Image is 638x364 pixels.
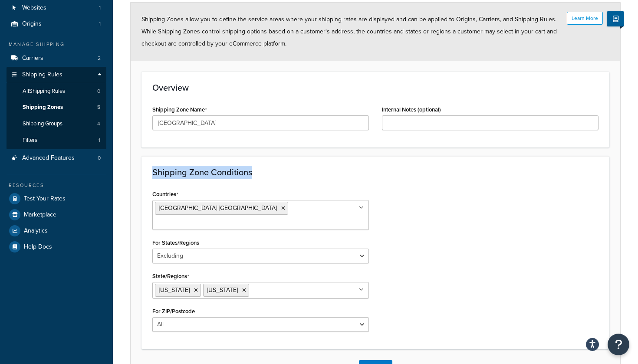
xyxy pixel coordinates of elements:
[98,55,101,62] span: 2
[7,132,106,148] a: Filters1
[23,120,62,128] span: Shipping Groups
[608,334,629,355] button: Open Resource Center
[152,83,599,92] h3: Overview
[7,150,106,166] li: Advanced Features
[22,4,46,12] span: Websites
[7,239,106,255] a: Help Docs
[98,154,101,162] span: 0
[97,104,100,111] span: 5
[152,273,189,280] label: State/Regions
[7,16,106,32] li: Origins
[99,137,100,144] span: 1
[152,308,195,315] label: For ZIP/Postcode
[7,67,106,83] a: Shipping Rules
[99,4,101,12] span: 1
[23,88,65,95] span: All Shipping Rules
[7,182,106,189] div: Resources
[7,116,106,132] li: Shipping Groups
[22,71,62,79] span: Shipping Rules
[99,20,101,28] span: 1
[7,99,106,115] li: Shipping Zones
[152,106,207,113] label: Shipping Zone Name
[23,104,63,111] span: Shipping Zones
[152,167,599,177] h3: Shipping Zone Conditions
[607,11,624,26] button: Show Help Docs
[7,116,106,132] a: Shipping Groups4
[22,20,42,28] span: Origins
[152,239,199,246] label: For States/Regions
[7,223,106,239] a: Analytics
[207,285,238,295] span: [US_STATE]
[7,99,106,115] a: Shipping Zones5
[7,150,106,166] a: Advanced Features0
[7,67,106,149] li: Shipping Rules
[159,285,190,295] span: [US_STATE]
[141,15,557,48] span: Shipping Zones allow you to define the service areas where your shipping rates are displayed and ...
[24,211,56,219] span: Marketplace
[24,195,66,203] span: Test Your Rates
[7,16,106,32] a: Origins1
[7,207,106,223] a: Marketplace
[23,137,37,144] span: Filters
[97,120,100,128] span: 4
[382,106,441,113] label: Internal Notes (optional)
[152,191,178,198] label: Countries
[567,12,603,25] button: Learn More
[7,41,106,48] div: Manage Shipping
[22,55,43,62] span: Carriers
[7,50,106,66] a: Carriers2
[22,154,75,162] span: Advanced Features
[7,191,106,207] a: Test Your Rates
[159,203,277,213] span: [GEOGRAPHIC_DATA] [GEOGRAPHIC_DATA]
[7,132,106,148] li: Filters
[7,50,106,66] li: Carriers
[7,83,106,99] a: AllShipping Rules0
[24,243,52,251] span: Help Docs
[97,88,100,95] span: 0
[24,227,48,235] span: Analytics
